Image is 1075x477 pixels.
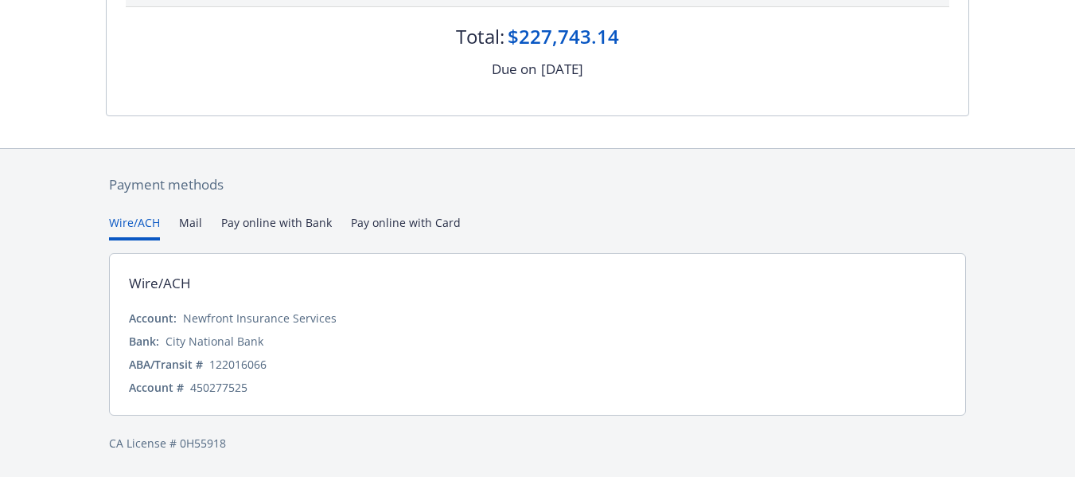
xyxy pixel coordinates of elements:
div: City National Bank [166,333,263,350]
div: $227,743.14 [508,23,619,50]
div: Wire/ACH [129,273,191,294]
div: ABA/Transit # [129,356,203,373]
div: Newfront Insurance Services [183,310,337,326]
div: CA License # 0H55918 [109,435,966,452]
button: Wire/ACH [109,214,160,240]
button: Pay online with Card [351,214,461,240]
div: Total: [456,23,504,50]
div: Payment methods [109,174,966,195]
div: Account # [129,379,184,396]
div: 122016066 [209,356,267,373]
div: Account: [129,310,177,326]
div: Bank: [129,333,159,350]
div: Due on [492,59,536,80]
button: Mail [179,214,202,240]
button: Pay online with Bank [221,214,332,240]
div: [DATE] [541,59,583,80]
div: 450277525 [190,379,247,396]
